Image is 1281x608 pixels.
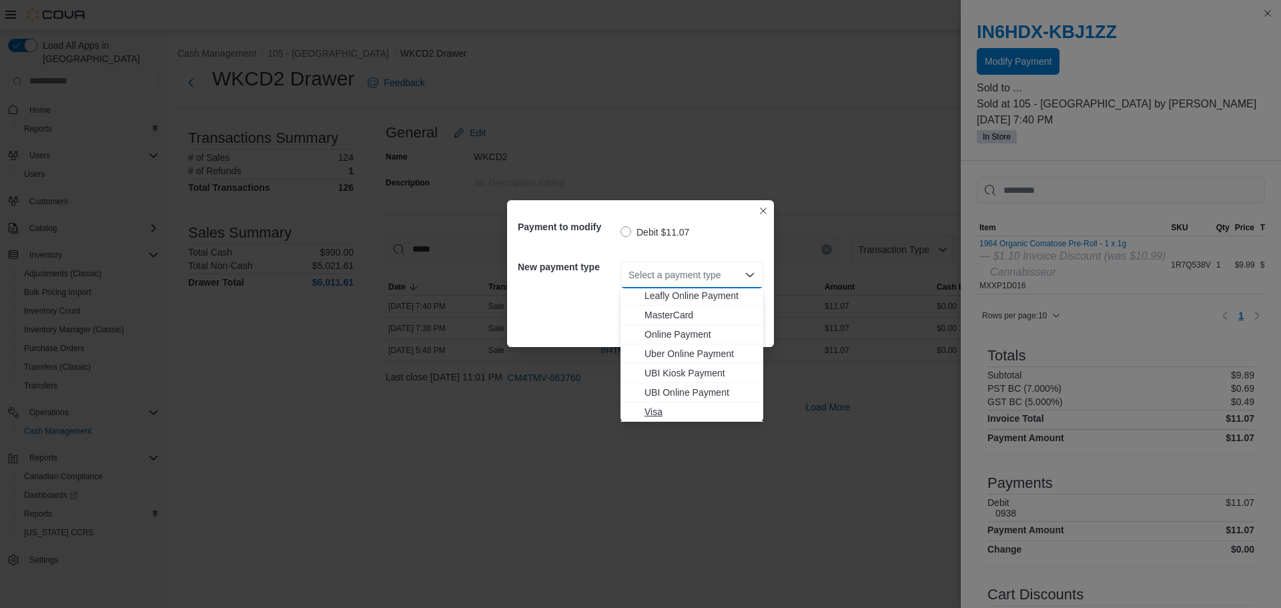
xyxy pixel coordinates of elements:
[518,254,618,280] h5: New payment type
[620,224,689,240] label: Debit $11.07
[745,270,755,280] button: Close list of options
[620,344,763,364] button: Uber Online Payment
[645,405,755,418] span: Visa
[620,383,763,402] button: UBI Online Payment
[645,308,755,322] span: MasterCard
[628,267,630,283] input: Accessible screen reader label
[645,347,755,360] span: Uber Online Payment
[620,306,763,325] button: MasterCard
[620,402,763,422] button: Visa
[518,214,618,240] h5: Payment to modify
[645,386,755,399] span: UBI Online Payment
[620,170,763,422] div: Choose from the following options
[620,286,763,306] button: Leafly Online Payment
[645,366,755,380] span: UBI Kiosk Payment
[645,328,755,341] span: Online Payment
[620,325,763,344] button: Online Payment
[620,364,763,383] button: UBI Kiosk Payment
[645,289,755,302] span: Leafly Online Payment
[755,203,771,219] button: Closes this modal window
